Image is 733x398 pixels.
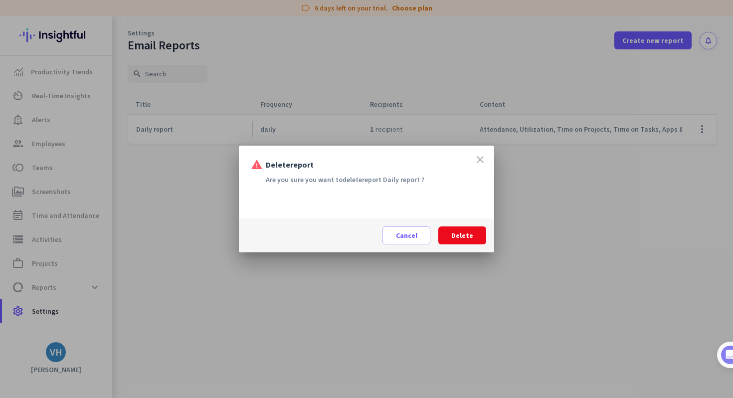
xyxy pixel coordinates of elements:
span: Delete [451,230,473,240]
span: Delete report [266,161,314,169]
i: close [474,154,486,166]
button: Delete [438,226,486,244]
span: Cancel [396,230,417,240]
div: Are you sure you want to delete report Daily report ? [251,175,482,185]
button: Cancel [382,226,430,244]
i: warning [251,159,263,171]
